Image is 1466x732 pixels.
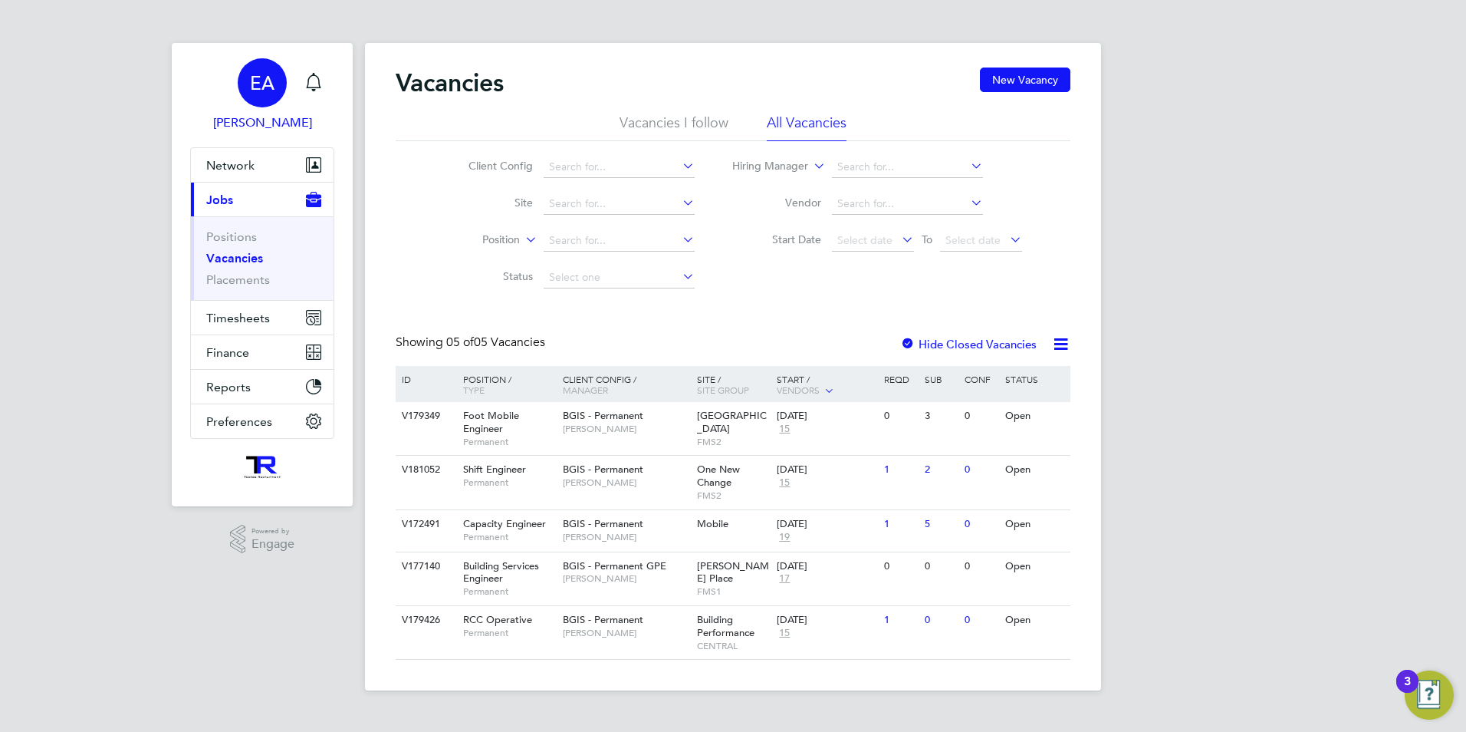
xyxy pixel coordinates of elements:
nav: Main navigation [172,43,353,506]
a: Placements [206,272,270,287]
div: Start / [773,366,880,404]
div: Jobs [191,216,334,300]
div: 0 [921,552,961,581]
div: Open [1001,402,1068,430]
div: 0 [961,606,1001,635]
span: Capacity Engineer [463,517,546,530]
button: Network [191,148,334,182]
div: 0 [961,456,1001,484]
span: Building Performance [697,613,754,639]
span: 15 [777,627,792,640]
div: 0 [961,510,1001,539]
label: Vendor [733,196,821,209]
div: [DATE] [777,463,876,476]
div: 1 [880,510,920,539]
span: FMS1 [697,585,770,598]
span: Jobs [206,193,233,207]
span: Permanent [463,476,555,489]
span: [PERSON_NAME] Place [697,559,769,585]
label: Client Config [445,159,533,173]
div: 0 [880,402,920,430]
li: All Vacancies [767,114,846,141]
span: Permanent [463,436,555,448]
button: Reports [191,370,334,404]
span: Ellis Andrew [190,114,334,132]
input: Search for... [544,157,695,178]
input: Search for... [544,193,695,215]
span: Manager [563,384,608,396]
span: Select date [945,233,1001,247]
span: Permanent [463,585,555,598]
span: 19 [777,531,792,544]
div: 2 [921,456,961,484]
div: V181052 [398,456,452,484]
span: BGIS - Permanent [563,517,643,530]
span: Site Group [697,384,749,396]
div: 1 [880,456,920,484]
div: 0 [961,552,1001,581]
div: [DATE] [777,614,876,627]
label: Position [432,232,520,248]
span: Network [206,158,255,173]
div: Open [1001,456,1068,484]
div: Client Config / [559,366,693,403]
span: BGIS - Permanent GPE [563,559,666,572]
span: To [917,229,937,249]
span: CENTRAL [697,640,770,652]
span: FMS2 [697,490,770,502]
div: Reqd [880,366,920,392]
div: ID [398,366,452,392]
div: V179426 [398,606,452,635]
label: Hide Closed Vacancies [900,337,1037,351]
a: EA[PERSON_NAME] [190,58,334,132]
span: [PERSON_NAME] [563,627,689,639]
div: Open [1001,552,1068,581]
a: Positions [206,229,257,244]
span: FMS2 [697,436,770,448]
button: Preferences [191,404,334,438]
span: [GEOGRAPHIC_DATA] [697,409,767,435]
div: [DATE] [777,410,876,423]
span: Select date [837,233,892,247]
span: Shift Engineer [463,463,526,476]
button: Open Resource Center, 3 new notifications [1405,671,1454,720]
span: Type [463,384,485,396]
span: Preferences [206,414,272,429]
li: Vacancies I follow [620,114,728,141]
div: 1 [880,606,920,635]
span: Permanent [463,531,555,543]
a: Vacancies [206,251,263,265]
span: BGIS - Permanent [563,463,643,476]
span: Engage [251,538,294,551]
label: Hiring Manager [720,159,808,174]
div: Site / [693,366,774,403]
img: wearetecrec-logo-retina.png [242,454,284,479]
span: Permanent [463,627,555,639]
div: [DATE] [777,560,876,573]
input: Select one [544,267,695,289]
button: Jobs [191,183,334,216]
span: 05 Vacancies [446,335,545,350]
span: BGIS - Permanent [563,409,643,422]
a: Go to home page [190,454,334,479]
div: Open [1001,510,1068,539]
span: Vendors [777,384,820,396]
div: V177140 [398,552,452,581]
label: Status [445,269,533,283]
label: Site [445,196,533,209]
span: Mobile [697,517,728,530]
span: [PERSON_NAME] [563,476,689,489]
span: Finance [206,345,249,360]
div: 3 [921,402,961,430]
input: Search for... [544,230,695,252]
button: Timesheets [191,301,334,335]
div: Conf [961,366,1001,392]
span: Reports [206,380,251,394]
button: Finance [191,335,334,369]
div: Sub [921,366,961,392]
span: Timesheets [206,311,270,325]
span: BGIS - Permanent [563,613,643,626]
div: 3 [1404,681,1411,701]
div: V179349 [398,402,452,430]
div: Position / [452,366,559,403]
